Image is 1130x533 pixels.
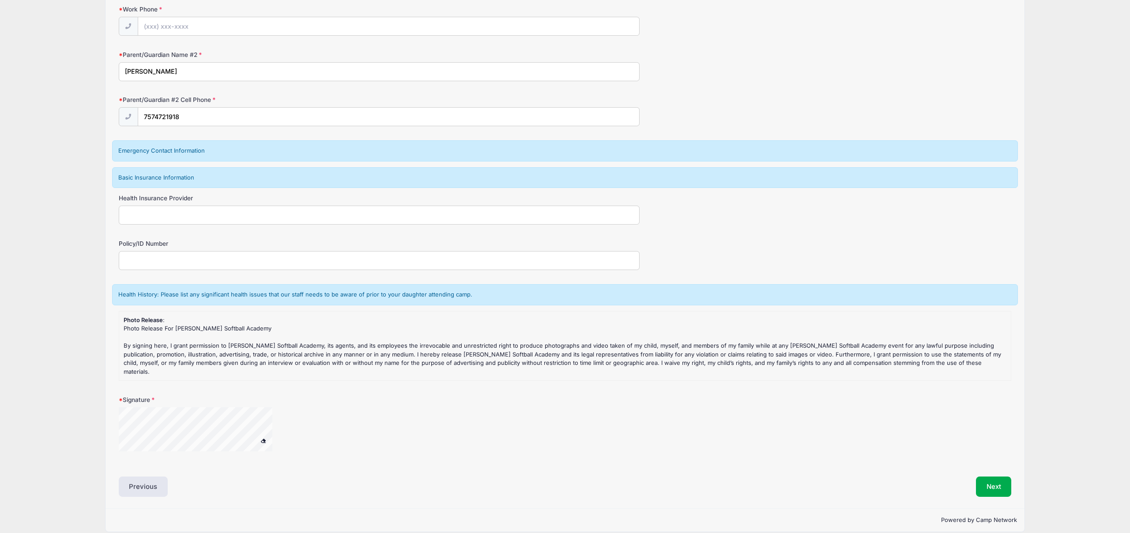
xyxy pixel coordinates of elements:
strong: Photo Release [124,316,163,323]
div: Emergency Contact Information [112,140,1018,161]
div: Photo Release For [PERSON_NAME] Softball Academy By signing here, I grant permission to [PERSON_N... [124,324,1007,376]
label: Policy/ID Number [119,239,416,248]
input: (xxx) xxx-xxxx [138,107,640,126]
button: Next [976,477,1012,497]
label: Parent/Guardian #2 Cell Phone [119,95,416,104]
label: Health Insurance Provider [119,194,416,203]
div: : [124,316,1007,376]
p: Powered by Camp Network [113,516,1017,525]
button: Previous [119,477,168,497]
div: Health History: Please list any significant health issues that our staff needs to be aware of pri... [112,284,1018,305]
label: Signature [119,395,416,404]
label: Work Phone [119,5,416,14]
div: Basic Insurance Information [112,167,1018,188]
label: Parent/Guardian Name #2 [119,50,416,59]
input: (xxx) xxx-xxxx [138,17,640,36]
